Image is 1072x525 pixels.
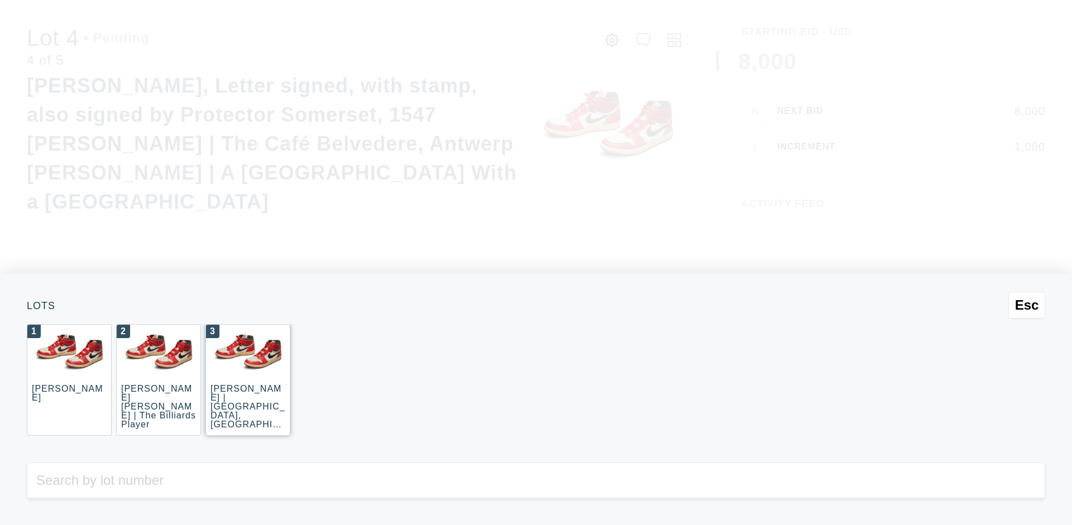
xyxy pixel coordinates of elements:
[121,384,196,429] div: [PERSON_NAME] [PERSON_NAME] | The Billiards Player
[1008,292,1045,319] button: Esc
[32,384,103,402] div: [PERSON_NAME]
[117,325,130,338] div: 2
[210,384,285,474] div: [PERSON_NAME] | [GEOGRAPHIC_DATA], [GEOGRAPHIC_DATA] ([GEOGRAPHIC_DATA], [GEOGRAPHIC_DATA])
[27,463,1045,498] input: Search by lot number
[27,325,41,338] div: 1
[206,325,219,338] div: 3
[27,301,1045,311] div: Lots
[1015,297,1039,313] span: Esc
